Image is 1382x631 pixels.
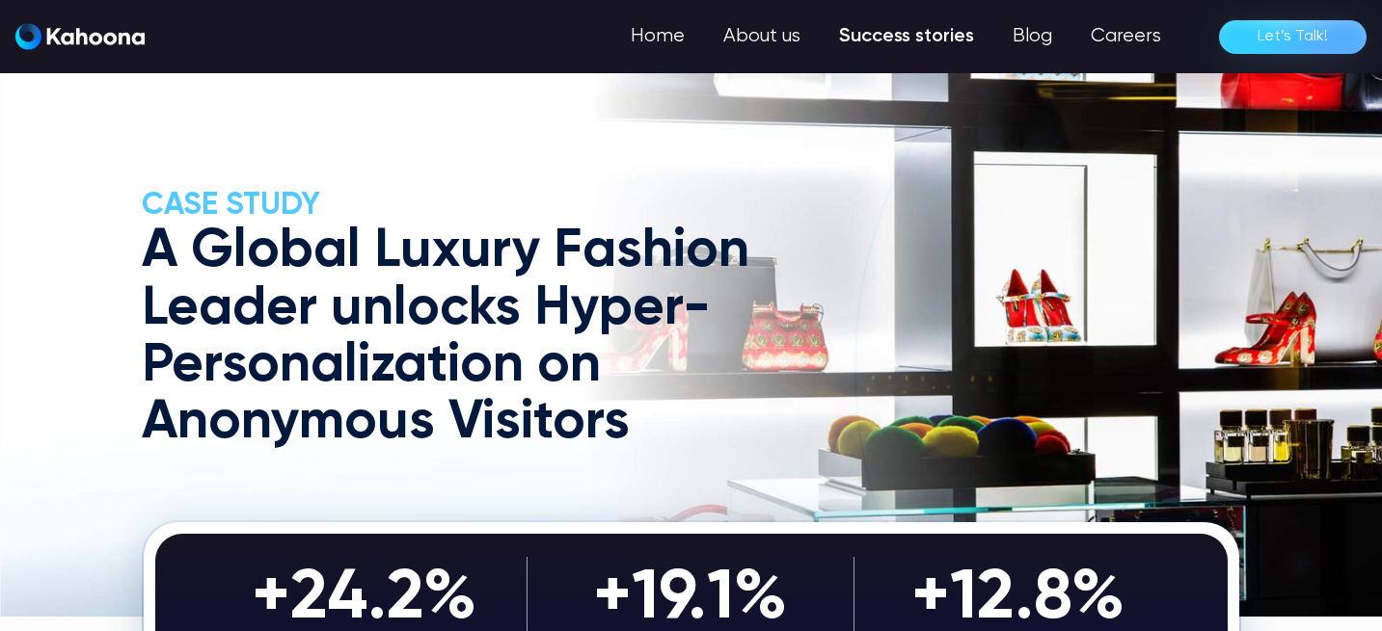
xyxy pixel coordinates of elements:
[704,17,820,56] a: About us
[1071,17,1180,56] a: Careers
[993,17,1071,56] a: Blog
[15,23,145,51] a: home
[1258,21,1328,52] div: Let’s Talk!
[611,17,704,56] a: Home
[820,17,993,56] a: Success stories
[15,23,145,50] img: Kahoona logo white
[142,223,821,452] h1: A Global Luxury Fashion Leader unlocks Hyper-Personalization on Anonymous Visitors
[1219,20,1367,54] a: Let’s Talk!
[142,187,821,223] h2: CASE Study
